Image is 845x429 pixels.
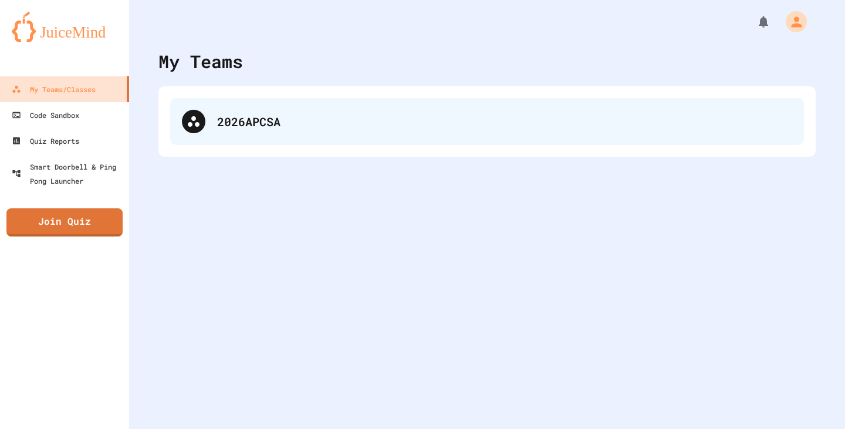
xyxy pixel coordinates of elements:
[773,8,810,35] div: My Account
[12,134,79,148] div: Quiz Reports
[12,160,124,188] div: Smart Doorbell & Ping Pong Launcher
[170,98,804,145] div: 2026APCSA
[158,48,243,75] div: My Teams
[12,82,96,96] div: My Teams/Classes
[735,12,773,32] div: My Notifications
[217,113,792,130] div: 2026APCSA
[12,108,79,122] div: Code Sandbox
[6,208,123,237] a: Join Quiz
[12,12,117,42] img: logo-orange.svg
